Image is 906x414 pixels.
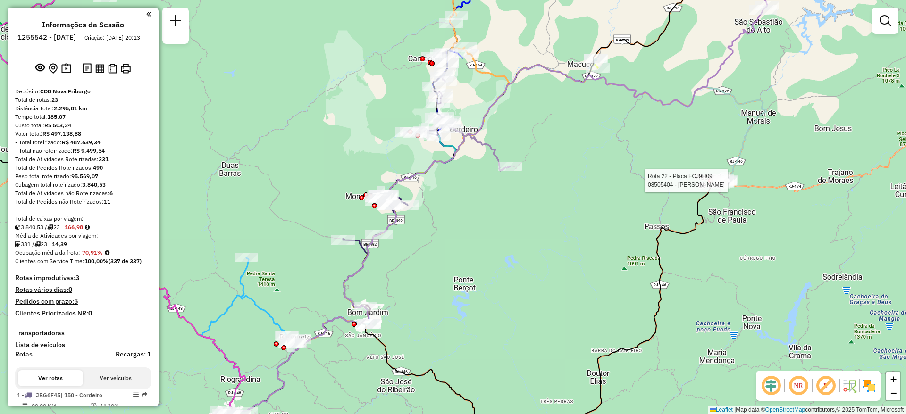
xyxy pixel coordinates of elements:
[51,96,58,103] strong: 23
[15,87,151,96] div: Depósito:
[15,329,151,337] h4: Transportadoras
[15,309,151,317] h4: Clientes Priorizados NR:
[765,406,805,413] a: OpenStreetMap
[760,374,782,397] span: Ocultar deslocamento
[787,374,810,397] span: Ocultar NR
[890,387,897,399] span: −
[47,61,59,76] button: Centralizar mapa no depósito ou ponto de apoio
[65,224,83,231] strong: 166,98
[708,406,906,414] div: Map data © contributors,© 2025 TomTom, Microsoft
[17,391,102,398] span: 1 -
[60,391,102,398] span: | 150 - Cordeiro
[34,61,47,76] button: Exibir sessão original
[99,156,109,163] strong: 331
[15,274,151,282] h4: Rotas improdutivas:
[47,224,53,230] i: Total de rotas
[710,406,733,413] a: Leaflet
[99,401,147,411] td: 44,30%
[73,147,105,154] strong: R$ 9.499,54
[15,113,151,121] div: Tempo total:
[15,138,151,147] div: - Total roteirizado:
[15,241,21,247] i: Total de Atividades
[734,406,736,413] span: |
[93,164,103,171] strong: 490
[36,391,60,398] span: JBG6F45
[44,122,71,129] strong: R$ 503,24
[15,223,151,232] div: 3.840,53 / 23 =
[862,378,877,393] img: Exibir/Ocultar setores
[90,403,97,409] i: % de utilização do peso
[68,285,72,294] strong: 0
[142,392,147,397] em: Rota exportada
[842,378,857,393] img: Fluxo de ruas
[31,401,90,411] td: 99,00 KM
[34,241,41,247] i: Total de rotas
[15,121,151,130] div: Custo total:
[15,96,151,104] div: Total de rotas:
[109,257,142,265] strong: (337 de 337)
[62,139,101,146] strong: R$ 487.639,34
[22,403,28,409] i: Distância Total
[15,198,151,206] div: Total de Pedidos não Roteirizados:
[83,370,148,386] button: Ver veículos
[886,386,900,400] a: Zoom out
[116,350,151,358] h4: Recargas: 1
[15,189,151,198] div: Total de Atividades não Roteirizadas:
[84,257,109,265] strong: 100,00%
[15,147,151,155] div: - Total não roteirizado:
[15,232,151,240] div: Média de Atividades por viagem:
[876,11,895,30] a: Exibir filtros
[40,88,91,95] strong: CDD Nova Friburgo
[15,286,151,294] h4: Rotas vários dias:
[15,104,151,113] div: Distância Total:
[15,350,33,358] a: Rotas
[119,62,133,75] button: Imprimir Rotas
[886,372,900,386] a: Zoom in
[88,309,92,317] strong: 0
[15,249,80,256] span: Ocupação média da frota:
[81,61,93,76] button: Logs desbloquear sessão
[17,33,76,41] h6: 1255542 - [DATE]
[59,61,73,76] button: Painel de Sugestão
[15,130,151,138] div: Valor total:
[15,341,151,349] h4: Lista de veículos
[166,11,185,33] a: Nova sessão e pesquisa
[18,370,83,386] button: Ver rotas
[15,224,21,230] i: Cubagem total roteirizado
[15,155,151,164] div: Total de Atividades Roteirizadas:
[15,240,151,248] div: 331 / 23 =
[106,62,119,75] button: Visualizar Romaneio
[47,113,66,120] strong: 185:07
[133,392,139,397] em: Opções
[71,173,98,180] strong: 95.569,07
[890,373,897,385] span: +
[81,33,144,42] div: Criação: [DATE] 20:13
[15,215,151,223] div: Total de caixas por viagem:
[42,130,81,137] strong: R$ 497.138,88
[15,257,84,265] span: Clientes com Service Time:
[15,181,151,189] div: Cubagem total roteirizado:
[105,250,109,256] em: Média calculada utilizando a maior ocupação (%Peso ou %Cubagem) de cada rota da sessão. Rotas cro...
[146,8,151,19] a: Clique aqui para minimizar o painel
[814,374,837,397] span: Exibir rótulo
[42,20,124,29] h4: Informações da Sessão
[82,181,106,188] strong: 3.840,53
[82,249,103,256] strong: 70,91%
[15,172,151,181] div: Peso total roteirizado:
[85,224,90,230] i: Meta Caixas/viagem: 173,30 Diferença: -6,32
[15,298,78,306] h4: Pedidos com prazo:
[109,190,113,197] strong: 6
[52,240,67,248] strong: 14,39
[93,62,106,75] button: Visualizar relatório de Roteirização
[74,297,78,306] strong: 5
[54,105,87,112] strong: 2.295,01 km
[75,273,79,282] strong: 3
[15,164,151,172] div: Total de Pedidos Roteirizados:
[104,198,110,205] strong: 11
